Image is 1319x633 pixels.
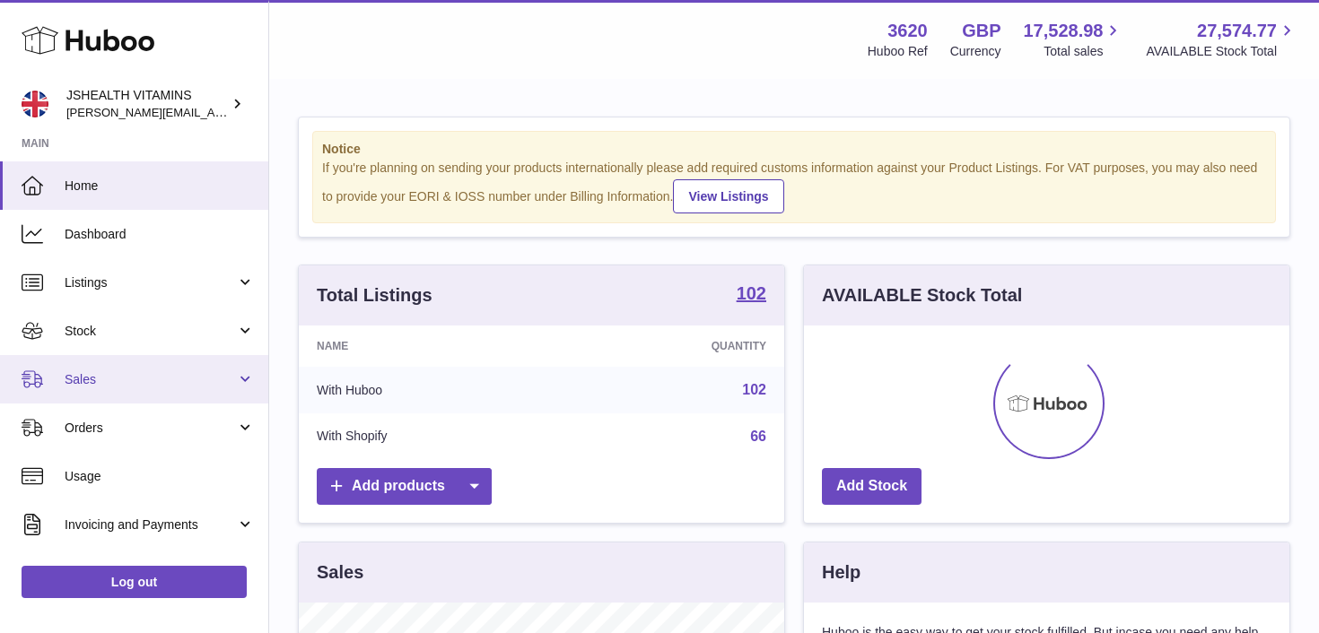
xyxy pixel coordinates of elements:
h3: Help [822,560,860,585]
a: Add Stock [822,468,922,505]
a: 17,528.98 Total sales [1023,19,1123,60]
td: With Shopify [299,413,561,460]
div: JSHEALTH VITAMINS [66,87,228,121]
span: 27,574.77 [1197,19,1277,43]
div: Huboo Ref [868,43,928,60]
span: Listings [65,274,236,291]
span: Invoicing and Payments [65,516,236,533]
th: Quantity [561,325,784,367]
span: AVAILABLE Stock Total [1146,43,1297,60]
td: With Huboo [299,367,561,413]
img: francesca@jshealthvitamins.com [22,91,48,117]
a: 102 [742,382,766,397]
span: Stock [65,323,236,340]
a: View Listings [673,179,783,213]
a: 66 [750,429,766,444]
a: 27,574.77 AVAILABLE Stock Total [1146,19,1297,60]
span: Total sales [1044,43,1123,60]
strong: Notice [322,141,1266,158]
a: 102 [737,284,766,306]
a: Log out [22,566,247,598]
a: Add products [317,468,492,505]
span: Usage [65,468,255,485]
span: Home [65,178,255,195]
strong: 102 [737,284,766,302]
strong: 3620 [887,19,928,43]
h3: Sales [317,560,363,585]
h3: Total Listings [317,283,432,308]
span: Sales [65,371,236,388]
div: Currency [950,43,1001,60]
span: Orders [65,420,236,437]
span: 17,528.98 [1023,19,1103,43]
div: If you're planning on sending your products internationally please add required customs informati... [322,160,1266,213]
span: [PERSON_NAME][EMAIL_ADDRESS][DOMAIN_NAME] [66,105,360,119]
th: Name [299,325,561,367]
strong: GBP [962,19,1000,43]
span: Dashboard [65,226,255,243]
h3: AVAILABLE Stock Total [822,283,1022,308]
